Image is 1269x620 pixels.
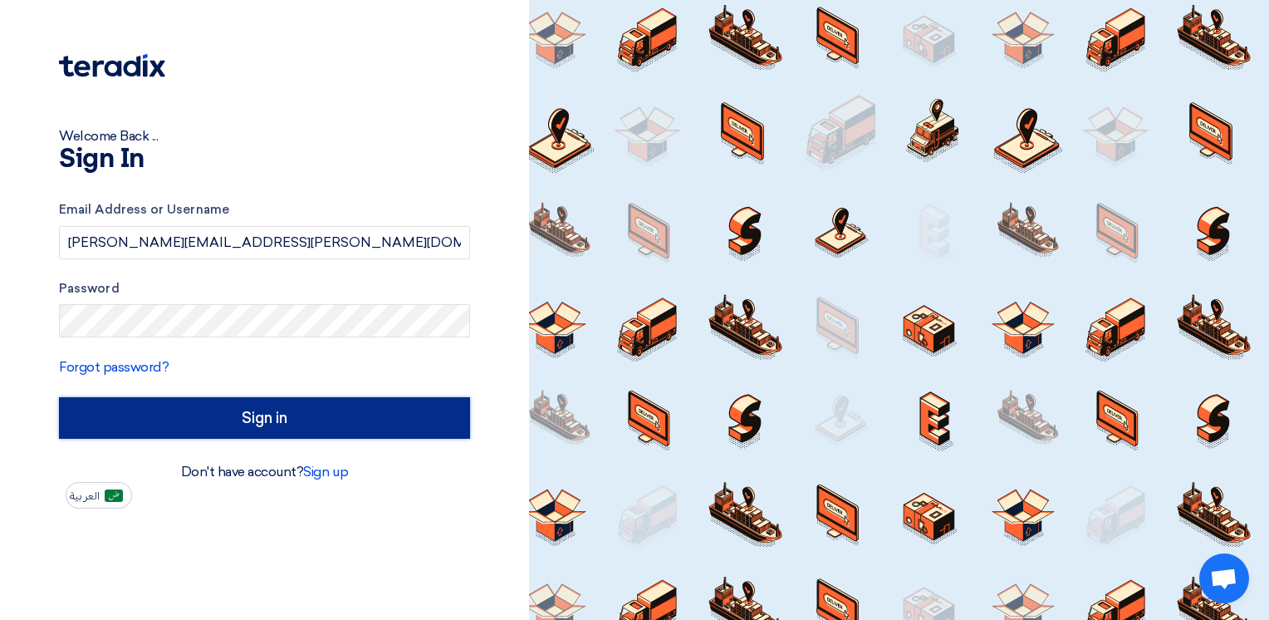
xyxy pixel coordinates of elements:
[1199,554,1249,603] div: Open chat
[105,490,123,502] img: ar-AR.png
[66,482,132,509] button: العربية
[59,359,169,375] a: Forgot password?
[59,397,470,439] input: Sign in
[303,464,348,480] a: Sign up
[59,279,470,298] label: Password
[70,490,100,502] span: العربية
[59,200,470,219] label: Email Address or Username
[59,126,470,146] div: Welcome Back ...
[59,54,165,77] img: Teradix logo
[59,146,470,173] h1: Sign In
[59,462,470,482] div: Don't have account?
[59,226,470,259] input: Enter your business email or username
